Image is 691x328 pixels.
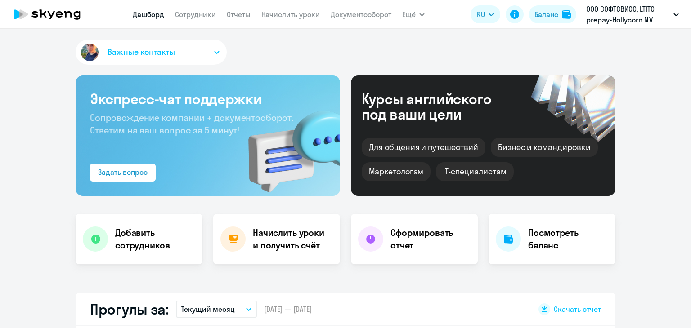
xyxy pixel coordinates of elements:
button: ООО СОФТСВИСС, LTITC prepay-Hollycorn N.V. [582,4,683,25]
span: Сопровождение компании + документооборот. Ответим на ваш вопрос за 5 минут! [90,112,293,136]
a: Начислить уроки [261,10,320,19]
span: [DATE] — [DATE] [264,304,312,314]
div: IT-специалистам [436,162,513,181]
img: bg-img [235,95,340,196]
button: RU [471,5,500,23]
a: Документооборот [331,10,391,19]
p: ООО СОФТСВИСС, LTITC prepay-Hollycorn N.V. [586,4,670,25]
div: Задать вопрос [98,167,148,177]
a: Дашборд [133,10,164,19]
a: Сотрудники [175,10,216,19]
span: Скачать отчет [554,304,601,314]
div: Курсы английского под ваши цели [362,91,516,122]
span: Ещё [402,9,416,20]
div: Маркетологам [362,162,431,181]
button: Задать вопрос [90,164,156,182]
a: Отчеты [227,10,251,19]
h3: Экспресс-чат поддержки [90,90,326,108]
img: avatar [79,42,100,63]
button: Балансbalance [529,5,576,23]
div: Бизнес и командировки [491,138,598,157]
h4: Посмотреть баланс [528,226,608,252]
span: Важные контакты [108,46,175,58]
span: RU [477,9,485,20]
h4: Добавить сотрудников [115,226,195,252]
img: balance [562,10,571,19]
button: Ещё [402,5,425,23]
div: Для общения и путешествий [362,138,485,157]
button: Текущий месяц [176,301,257,318]
h4: Начислить уроки и получить счёт [253,226,331,252]
h4: Сформировать отчет [390,226,471,252]
button: Важные контакты [76,40,227,65]
h2: Прогулы за: [90,300,169,318]
div: Баланс [534,9,558,20]
p: Текущий месяц [181,304,235,315]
